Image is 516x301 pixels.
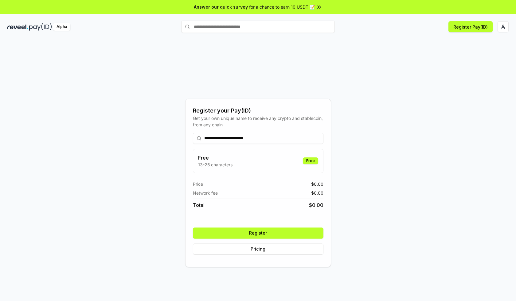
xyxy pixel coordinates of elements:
h3: Free [198,154,233,161]
button: Register Pay(ID) [448,21,493,32]
span: $ 0.00 [311,181,323,187]
div: Get your own unique name to receive any crypto and stablecoin, from any chain [193,115,323,128]
span: Answer our quick survey [194,4,248,10]
span: $ 0.00 [309,201,323,209]
div: Free [303,157,318,164]
span: Price [193,181,203,187]
button: Register [193,228,323,239]
span: Total [193,201,205,209]
div: Alpha [53,23,70,31]
span: for a chance to earn 10 USDT 📝 [249,4,315,10]
button: Pricing [193,244,323,255]
img: pay_id [29,23,52,31]
span: $ 0.00 [311,190,323,196]
img: reveel_dark [7,23,28,31]
p: 13-25 characters [198,161,233,168]
span: Network fee [193,190,218,196]
div: Register your Pay(ID) [193,106,323,115]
